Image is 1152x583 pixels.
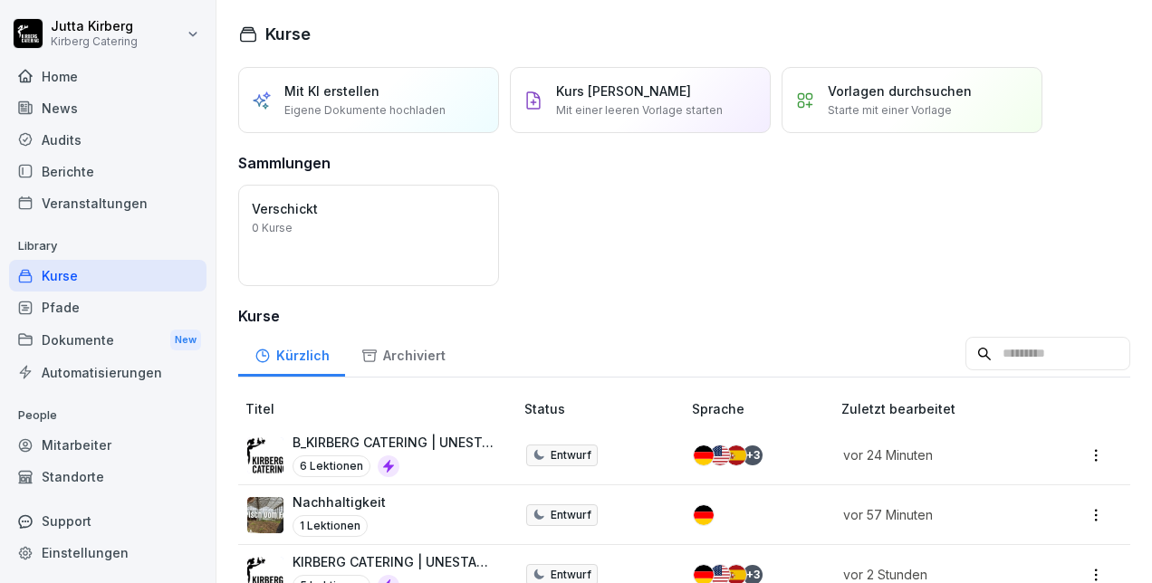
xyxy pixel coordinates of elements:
p: Kurs [PERSON_NAME] [556,81,691,100]
p: Sprache [692,399,834,418]
div: Dokumente [9,323,206,357]
a: Archiviert [345,330,461,377]
p: Zuletzt bearbeitet [841,399,1056,418]
a: Mitarbeiter [9,429,206,461]
a: Einstellungen [9,537,206,569]
p: Library [9,232,206,261]
p: Entwurf [551,507,591,523]
img: u3v3eqhkuuud6np3p74ep1u4.png [247,497,283,533]
img: es.svg [726,445,746,465]
a: Berichte [9,156,206,187]
h3: Sammlungen [238,152,331,174]
div: + 3 [743,445,763,465]
p: Verschickt [252,199,485,218]
div: New [170,330,201,350]
a: Veranstaltungen [9,187,206,219]
h3: Kurse [238,305,1130,327]
p: Titel [245,399,517,418]
a: Kurse [9,260,206,291]
a: Standorte [9,461,206,492]
p: Vorlagen durchsuchen [828,81,972,100]
a: Pfade [9,291,206,323]
a: Audits [9,124,206,156]
p: Mit einer leeren Vorlage starten [556,102,723,119]
a: Home [9,61,206,92]
p: Mit KI erstellen [284,81,379,100]
p: 1 Lektionen [293,515,368,537]
p: Nachhaltigkeit [293,492,386,511]
a: Verschickt0 Kurse [238,185,499,286]
div: Support [9,505,206,537]
a: News [9,92,206,124]
h1: Kurse [265,22,311,46]
p: Entwurf [551,567,591,583]
p: Entwurf [551,447,591,464]
img: de.svg [694,445,714,465]
p: 0 Kurse [252,220,293,236]
img: de.svg [694,505,714,525]
p: vor 24 Minuten [843,445,1034,464]
p: Starte mit einer Vorlage [828,102,952,119]
p: KIRBERG CATERING | UNESTABLISHED SINCE [DATE] [293,552,495,571]
a: DokumenteNew [9,323,206,357]
p: vor 57 Minuten [843,505,1034,524]
p: Kirberg Catering [51,35,138,48]
a: Automatisierungen [9,357,206,388]
img: i46egdugay6yxji09ovw546p.png [247,437,283,473]
p: Eigene Dokumente hochladen [284,102,446,119]
p: Jutta Kirberg [51,19,138,34]
p: B_KIRBERG CATERING | UNESTABLISHED SINCE [DATE] [293,433,495,452]
p: People [9,401,206,430]
img: us.svg [710,445,730,465]
p: Status [524,399,685,418]
a: Kürzlich [238,330,345,377]
p: 6 Lektionen [293,455,370,477]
